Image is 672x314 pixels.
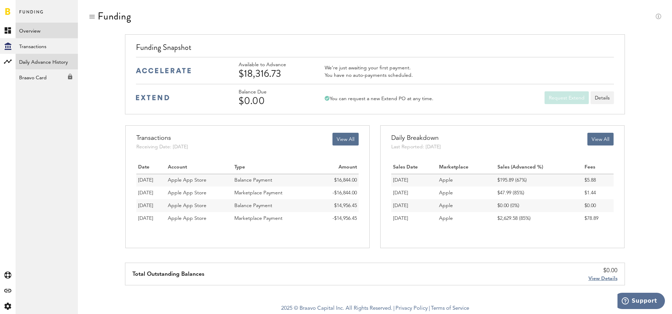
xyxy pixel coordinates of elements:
[136,42,614,57] div: Funding Snapshot
[395,306,428,311] a: Privacy Policy
[314,199,359,212] td: $14,956.45
[391,161,437,174] th: Sales Date
[166,161,233,174] th: Account
[431,306,469,311] a: Terms of Service
[437,199,496,212] td: Apple
[496,161,583,174] th: Sales (Advanced %)
[168,190,206,195] span: Apple App Store
[591,91,614,104] a: Details
[583,199,614,212] td: $0.00
[332,216,357,221] span: -$14,956.45
[437,161,496,174] th: Marketplace
[136,143,188,150] div: Receiving Date: [DATE]
[136,174,166,187] td: 08/01/25
[583,174,614,187] td: $5.88
[234,216,283,221] span: Marketplace Payment
[166,199,233,212] td: Apple App Store
[138,190,153,195] span: [DATE]
[16,23,78,38] a: Overview
[16,69,78,82] div: Braavo Card
[19,8,44,23] span: Funding
[496,174,583,187] td: $195.89 (67%)
[391,212,437,225] td: [DATE]
[239,68,306,79] div: $18,316.73
[233,199,314,212] td: Balance Payment
[136,212,166,225] td: 07/03/25
[136,133,188,143] div: Transactions
[239,62,306,68] div: Available to Advance
[496,212,583,225] td: $2,629.58 (85%)
[588,267,617,275] div: $0.00
[314,161,359,174] th: Amount
[334,178,357,183] span: $16,844.00
[239,89,306,95] div: Balance Due
[233,212,314,225] td: Marketplace Payment
[168,203,206,208] span: Apple App Store
[545,91,589,104] button: Request Extend
[16,38,78,54] a: Transactions
[233,174,314,187] td: Balance Payment
[334,203,357,208] span: $14,956.45
[325,72,413,79] div: You have no auto-payments scheduled.
[314,212,359,225] td: -$14,956.45
[166,174,233,187] td: Apple App Store
[391,133,441,143] div: Daily Breakdown
[166,212,233,225] td: Apple App Store
[233,161,314,174] th: Type
[496,199,583,212] td: $0.00 (0%)
[233,187,314,199] td: Marketplace Payment
[136,199,166,212] td: 07/07/25
[166,187,233,199] td: Apple App Store
[239,95,306,107] div: $0.00
[325,96,433,102] div: You can request a new Extend PO at any time.
[314,174,359,187] td: $16,844.00
[234,203,272,208] span: Balance Payment
[136,187,166,199] td: 07/31/25
[583,212,614,225] td: $78.89
[437,187,496,199] td: Apple
[325,65,413,71] div: We’re just awaiting your first payment.
[138,203,153,208] span: [DATE]
[588,276,617,281] span: View Details
[583,161,614,174] th: Fees
[234,190,283,195] span: Marketplace Payment
[234,178,272,183] span: Balance Payment
[314,187,359,199] td: -$16,844.00
[138,178,153,183] span: [DATE]
[617,293,665,310] iframe: Opens a widget where you can find more information
[437,212,496,225] td: Apple
[16,54,78,69] a: Daily Advance History
[437,174,496,187] td: Apple
[391,143,441,150] div: Last Reported: [DATE]
[391,199,437,212] td: [DATE]
[332,190,357,195] span: -$16,844.00
[391,174,437,187] td: [DATE]
[136,161,166,174] th: Date
[136,95,169,101] img: extend-medium-blue-logo.svg
[168,178,206,183] span: Apple App Store
[391,187,437,199] td: [DATE]
[496,187,583,199] td: $47.99 (85%)
[281,303,392,314] span: 2025 © Braavo Capital Inc. All Rights Reserved.
[332,133,359,145] button: View All
[587,133,614,145] button: View All
[138,216,153,221] span: [DATE]
[132,263,204,285] div: Total Outstanding Balances
[168,216,206,221] span: Apple App Store
[136,68,191,73] img: accelerate-medium-blue-logo.svg
[583,187,614,199] td: $1.44
[98,11,131,22] div: Funding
